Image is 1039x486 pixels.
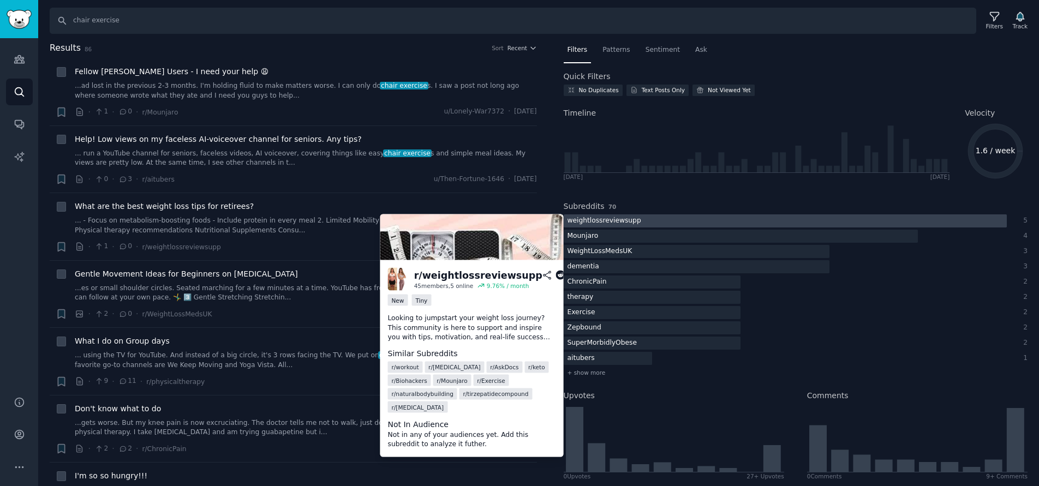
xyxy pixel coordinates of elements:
span: 86 [85,46,92,52]
span: r/ChronicPain [142,445,186,453]
span: r/ Exercise [477,376,505,384]
span: 0 [118,107,132,117]
span: chair exercise [380,82,428,89]
a: Don't know what to do [75,403,161,415]
span: r/ tirzepatidecompound [463,390,528,398]
dt: Not In Audience [388,418,556,430]
span: · [112,173,114,185]
div: 4 [1018,231,1028,241]
h2: Upvotes [564,390,595,401]
div: 1 [1018,353,1028,363]
div: Filters [986,22,1003,30]
dt: Similar Subreddits [388,348,556,359]
img: weightlossreviewsupp [388,268,407,291]
div: Sort [492,44,504,52]
button: Track [1009,9,1031,32]
span: r/weightlossreviewsupp [142,243,220,251]
div: No Duplicates [579,86,619,94]
span: · [136,241,138,253]
h2: Subreddits [564,201,605,212]
span: Results [50,41,81,55]
span: Patterns [602,45,630,55]
span: 3 [118,175,132,184]
span: chair exercise [383,149,431,157]
span: Filters [568,45,588,55]
input: Search Keyword [50,8,976,34]
span: u/Then-Fortune-1646 [434,175,504,184]
p: Looking to jumpstart your weight loss journey? This community is here to support and inspire you ... [388,314,556,343]
div: Track [1013,22,1028,30]
div: [DATE] [564,173,583,181]
text: 1.6 / week [976,146,1016,155]
span: · [88,106,91,118]
span: u/Lonely-War7372 [444,107,504,117]
h2: Comments [807,390,849,401]
div: dementia [564,260,603,274]
div: Not Viewed Yet [708,86,751,94]
span: · [140,376,142,387]
div: [DATE] [930,173,950,181]
div: 5 [1018,216,1028,226]
span: [DATE] [514,107,536,117]
span: · [88,443,91,454]
div: Zepbound [564,321,605,335]
span: · [136,443,138,454]
span: · [136,173,138,185]
span: r/ keto [528,363,545,371]
div: WeightLossMedsUK [564,245,636,259]
a: ...es or small shoulder circles. Seated marching for a few minutes at a time. YouTube has free “c... [75,284,537,303]
span: 9 [94,376,108,386]
span: 0 [118,242,132,251]
a: ... run a YouTube channel for seniors, faceless videos, AI voiceover, covering things like easych... [75,149,537,168]
span: r/WeightLossMedsUK [142,310,212,318]
a: What are the best weight loss tips for retirees? [75,201,254,212]
div: aitubers [564,352,599,365]
span: · [88,376,91,387]
span: Ask [695,45,707,55]
span: Velocity [965,107,995,119]
span: · [112,241,114,253]
span: · [508,175,510,184]
span: r/ naturalbodybuilding [392,390,453,398]
div: 3 [1018,262,1028,272]
div: weightlossreviewsupp [564,214,645,228]
div: 9+ Comments [986,472,1028,480]
div: 2 [1018,338,1028,348]
span: r/ AskDocs [490,363,518,371]
div: 0 Comment s [807,472,842,480]
span: · [112,376,114,387]
span: r/ workout [392,363,419,371]
span: Sentiment [646,45,680,55]
span: · [88,241,91,253]
div: 2 [1018,292,1028,302]
span: r/ Biohackers [392,376,427,384]
span: · [112,308,114,320]
a: What I do on Group days [75,335,170,347]
span: [DATE] [514,175,536,184]
dd: Not in any of your audiences yet. Add this subreddit to analyze it futher. [388,430,556,449]
span: chair exercise [378,351,426,359]
div: SuperMorbidlyObese [564,337,641,350]
div: Mounjaro [564,230,602,243]
div: Text Posts Only [642,86,685,94]
span: Recent [507,44,527,52]
span: 11 [118,376,136,386]
img: GummySearch logo [7,10,32,29]
span: · [136,106,138,118]
span: I'm so so hungry!!! [75,470,147,482]
div: Tiny [411,295,431,306]
div: 2 [1018,308,1028,317]
div: ChronicPain [564,275,611,289]
a: Help! Low views on my faceless AI-voiceover channel for seniors. Any tips? [75,134,362,145]
div: 0 Upvote s [564,472,591,480]
span: r/Mounjaro [142,109,178,116]
a: Fellow [PERSON_NAME] Users - I need your help 😩 [75,66,268,77]
span: · [136,308,138,320]
div: 2 [1018,277,1028,287]
span: Gentle Movement Ideas for Beginners on [MEDICAL_DATA] [75,268,298,280]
